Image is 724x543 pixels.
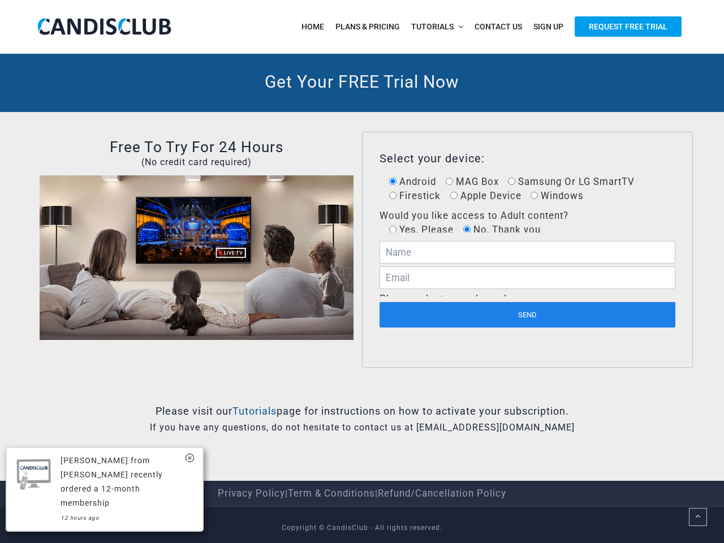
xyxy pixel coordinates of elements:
input: Send [380,302,675,327]
span: Free To Try For 24 Hours [110,139,283,156]
input: Yes, Please [389,226,397,233]
span: Tutorials [411,22,454,31]
span: MAG Box [453,176,499,187]
input: MAG Box [446,178,453,185]
input: Name [380,241,675,264]
input: Android [389,178,397,185]
input: Firestick [389,192,397,199]
span: (No credit card required) [141,157,252,167]
span: If you have any questions, do not hesitate to contact us at [EMAIL_ADDRESS][DOMAIN_NAME] [150,422,575,433]
span: Contact Us [475,22,522,31]
a: Sign Up [528,15,569,38]
div: Please select your channels [380,292,675,296]
a: Plans & Pricing [330,15,406,38]
span: No, Thank you [471,224,541,235]
a: Term & Conditions [288,488,375,499]
span: Windows [538,190,584,201]
center: | | [40,486,684,501]
div: Copyright © CandisClub - All rights reserved. [31,521,693,535]
span: Android [397,176,436,187]
span: Samsung Or LG SmartTV [515,176,635,187]
input: Email [380,266,675,289]
a: Privacy Policy [218,488,285,499]
span: Yes, Please [397,224,454,235]
img: CandisClub [37,17,173,36]
span: Sign Up [533,22,563,31]
span: Firestick [397,190,441,201]
span: Apple Device [458,190,522,201]
div: Would you like access to Adult content? [380,209,675,232]
input: No, Thank you [463,226,471,233]
small: 12 hours ago [61,515,100,521]
span: Select your device: [380,152,485,165]
input: Apple Device [450,192,458,199]
input: Samsung Or LG SmartTV [508,178,515,185]
a: Request Free Trial [569,15,687,38]
span: Please visit our page for instructions on how to activate your subscription. [156,405,569,417]
a: Tutorials [232,405,277,417]
span: Plans & Pricing [335,22,400,31]
a: Tutorials [406,15,469,38]
a: Contact Us [469,15,528,38]
img: close [186,454,194,462]
a: Back to top [689,508,707,526]
input: Windows [531,192,538,199]
img: icon.png [12,454,55,494]
a: Refund/Cancellation Policy [378,488,506,499]
span: Home [301,22,324,31]
a: Home [296,15,330,38]
span: Request Free Trial [575,16,682,37]
span: Get Your FREE Trial Now [265,72,459,92]
div: [PERSON_NAME] from [PERSON_NAME] recently ordered a 12-month membership [61,454,174,525]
